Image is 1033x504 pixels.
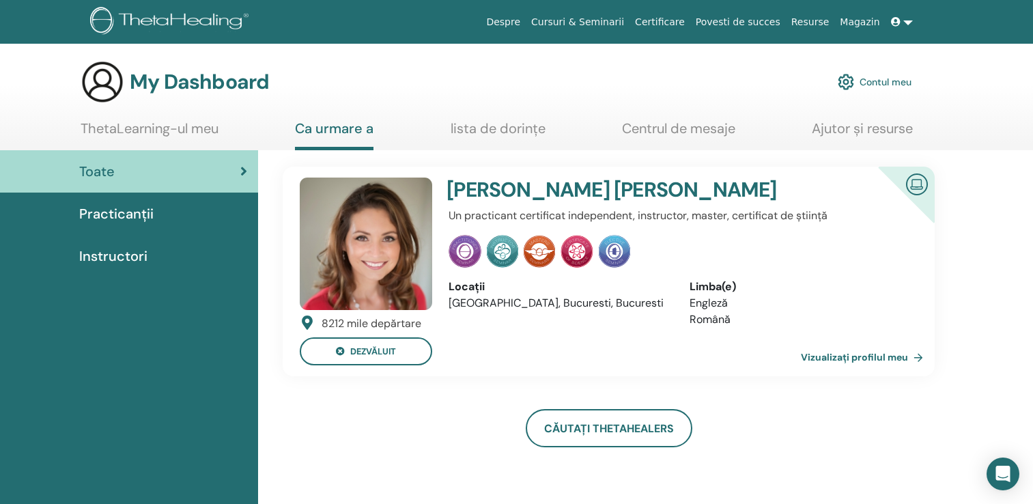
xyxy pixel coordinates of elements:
[322,316,421,332] div: 8212 mile depărtare
[81,60,124,104] img: generic-user-icon.jpg
[130,70,269,94] h3: My Dashboard
[838,67,911,97] a: Contul meu
[901,168,933,199] img: Instructor online certificat
[856,167,935,245] div: Instructor online certificat
[526,409,692,447] a: Căutați ThetaHealers
[449,208,909,224] p: Un practicant certificat independent, instructor, master, certificat de știință
[834,10,885,35] a: Magazin
[90,7,253,38] img: logo.png
[449,279,668,295] div: Locații
[300,178,432,310] img: default.jpg
[786,10,835,35] a: Resurse
[987,458,1019,490] div: Open Intercom Messenger
[629,10,690,35] a: Certificare
[79,161,115,182] span: Toate
[481,10,526,35] a: Despre
[300,337,432,365] button: dezvăluit
[690,279,909,295] div: Limba(e)
[451,120,546,147] a: lista de dorințe
[295,120,373,150] a: Ca urmare a
[690,295,909,311] li: Engleză
[81,120,218,147] a: ThetaLearning-ul meu
[812,120,913,147] a: Ajutor și resurse
[801,344,929,371] a: Vizualizați profilul meu
[447,178,831,202] h4: [PERSON_NAME] [PERSON_NAME]
[79,246,147,266] span: Instructori
[838,70,854,94] img: cog.svg
[622,120,735,147] a: Centrul de mesaje
[690,10,786,35] a: Povesti de succes
[526,10,629,35] a: Cursuri & Seminarii
[449,295,668,311] li: [GEOGRAPHIC_DATA], Bucuresti, Bucuresti
[690,311,909,328] li: Română
[79,204,154,224] span: Practicanții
